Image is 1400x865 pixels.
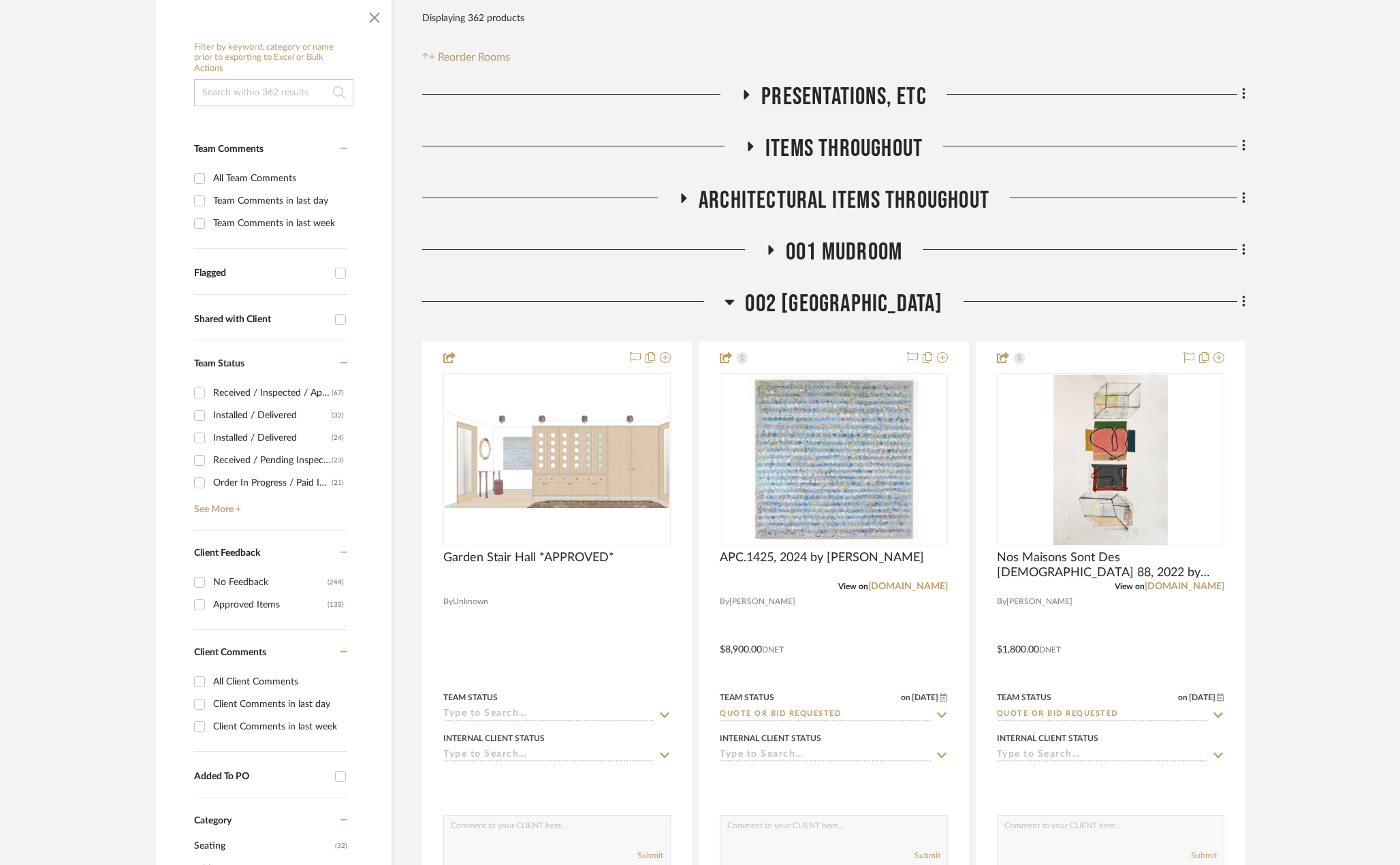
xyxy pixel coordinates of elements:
[838,582,868,591] span: View on
[422,5,524,32] div: Displaying 362 products
[1006,595,1072,608] span: [PERSON_NAME]
[720,550,924,565] span: APC.1425, 2024 by [PERSON_NAME]
[443,708,654,721] input: Type to Search…
[213,472,332,494] div: Order In Progress / Paid In Full w/ Freight, No Balance due
[194,79,353,106] input: Search within 362 results
[749,375,919,545] img: APC.1425, 2024 by Vincent Lemaitre
[997,691,1051,704] div: Team Status
[213,213,344,234] div: Team Comments in last week
[194,771,328,783] div: Added To PO
[868,582,948,591] a: [DOMAIN_NAME]
[361,1,388,29] button: Close
[191,494,347,516] a: See More +
[699,186,989,215] span: Architectural Items Throughout
[453,595,488,608] span: Unknown
[1188,693,1217,702] span: [DATE]
[422,49,510,65] button: Reorder Rooms
[720,708,931,721] input: Type to Search…
[213,693,344,715] div: Client Comments in last day
[997,550,1224,580] span: Nos Maisons Sont Des [DEMOGRAPHIC_DATA] 88, 2022 by [PERSON_NAME]
[213,716,344,738] div: Client Comments in last week
[213,571,328,593] div: No Feedback
[194,648,266,657] span: Client Comments
[213,190,344,212] div: Team Comments in last day
[443,550,614,565] span: Garden Stair Hall *APPROVED*
[213,671,344,693] div: All Client Comments
[637,849,663,862] button: Submit
[213,450,332,471] div: Received / Pending Inspection
[194,815,232,827] span: Category
[443,749,654,762] input: Type to Search…
[213,594,328,616] div: Approved Items
[997,708,1208,721] input: Type to Search…
[213,382,332,404] div: Received / Inspected / Approved
[720,732,821,744] div: Internal Client Status
[1053,375,1168,545] img: Nos Maisons Sont Des Temples 88, 2022 by Sophie de Garam
[443,732,545,744] div: Internal Client Status
[213,405,332,426] div: Installed / Delivered
[720,691,774,704] div: Team Status
[1178,693,1188,702] span: on
[443,691,498,704] div: Team Status
[765,134,923,163] span: Items Throughout
[332,472,344,494] div: (21)
[1191,849,1217,862] button: Submit
[720,595,729,608] span: By
[332,450,344,471] div: (23)
[194,834,332,858] span: Seating
[1145,582,1224,591] a: [DOMAIN_NAME]
[1115,582,1145,591] span: View on
[194,144,264,154] span: Team Comments
[213,168,344,189] div: All Team Comments
[720,749,931,762] input: Type to Search…
[328,571,344,593] div: (244)
[194,314,328,326] div: Shared with Client
[729,595,795,608] span: [PERSON_NAME]
[194,42,353,74] h6: Filter by keyword, category or name prior to exporting to Excel or Bulk Actions
[761,82,927,112] span: Presentations, ETC
[328,594,344,616] div: (135)
[745,289,942,319] span: 002 [GEOGRAPHIC_DATA]
[332,427,344,449] div: (24)
[194,268,328,279] div: Flagged
[443,595,453,608] span: By
[332,382,344,404] div: (67)
[335,835,347,857] span: (32)
[997,595,1006,608] span: By
[997,749,1208,762] input: Type to Search…
[910,693,940,702] span: [DATE]
[332,405,344,426] div: (32)
[720,374,946,546] div: 0
[194,548,260,558] span: Client Feedback
[445,412,669,509] img: Garden Stair Hall *APPROVED*
[914,849,940,862] button: Submit
[997,732,1098,744] div: Internal Client Status
[438,49,510,65] span: Reorder Rooms
[194,359,244,368] span: Team Status
[786,238,902,267] span: 001 MUDROOM
[213,427,332,449] div: Installed / Delivered
[901,693,910,702] span: on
